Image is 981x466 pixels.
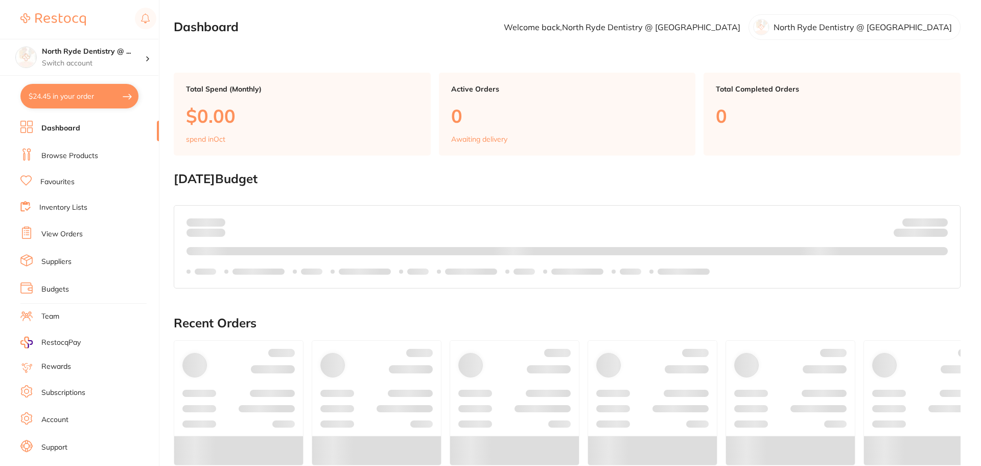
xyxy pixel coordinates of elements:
[174,172,961,186] h2: [DATE] Budget
[513,268,535,276] p: Labels
[232,268,285,276] p: Labels extended
[774,23,952,32] p: North Ryde Dentistry @ [GEOGRAPHIC_DATA]
[902,218,948,226] p: Budget:
[894,227,948,239] p: Remaining:
[407,268,429,276] p: Labels
[41,229,83,239] a: View Orders
[195,268,216,276] p: Labels
[20,337,81,348] a: RestocqPay
[20,337,33,348] img: RestocqPay
[551,268,603,276] p: Labels extended
[451,135,507,143] p: Awaiting delivery
[20,8,86,31] a: Restocq Logo
[301,268,322,276] p: Labels
[439,73,696,156] a: Active Orders0Awaiting delivery
[41,338,81,348] span: RestocqPay
[20,13,86,26] img: Restocq Logo
[716,105,948,126] p: 0
[930,230,948,239] strong: $0.00
[186,135,225,143] p: spend in Oct
[186,227,225,239] p: month
[186,85,418,93] p: Total Spend (Monthly)
[41,151,98,161] a: Browse Products
[16,47,36,68] img: North Ryde Dentistry @ Macquarie Park
[42,47,145,57] h4: North Ryde Dentistry @ Macquarie Park
[704,73,961,156] a: Total Completed Orders0
[186,218,225,226] p: Spent:
[20,84,138,108] button: $24.45 in your order
[41,415,68,425] a: Account
[41,362,71,372] a: Rewards
[716,85,948,93] p: Total Completed Orders
[41,442,67,453] a: Support
[41,257,72,267] a: Suppliers
[451,105,684,126] p: 0
[928,217,948,227] strong: $NaN
[42,58,145,69] p: Switch account
[40,177,75,187] a: Favourites
[445,268,497,276] p: Labels extended
[451,85,684,93] p: Active Orders
[39,203,87,213] a: Inventory Lists
[174,20,239,34] h2: Dashboard
[620,268,641,276] p: Labels
[504,23,740,32] p: Welcome back, North Ryde Dentistry @ [GEOGRAPHIC_DATA]
[207,217,225,227] strong: $0.00
[174,73,431,156] a: Total Spend (Monthly)$0.00spend inOct
[658,268,710,276] p: Labels extended
[41,123,80,134] a: Dashboard
[41,312,59,322] a: Team
[339,268,391,276] p: Labels extended
[186,105,418,126] p: $0.00
[174,316,961,330] h2: Recent Orders
[41,284,69,295] a: Budgets
[41,388,85,398] a: Subscriptions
